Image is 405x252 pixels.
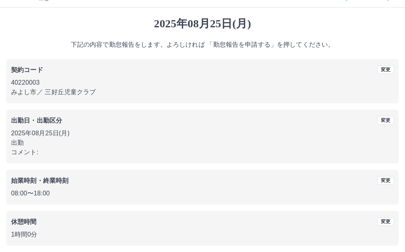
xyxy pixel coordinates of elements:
p: 08:00 〜 18:00 [11,189,394,198]
p: 下記の内容で勤怠報告をします。よろしければ 「勤怠報告を申請する」を押してください。 [6,40,399,49]
button: 変更 [377,65,394,74]
button: 変更 [377,217,394,226]
b: 出勤日・出勤区分 [11,117,62,124]
p: 出勤 [11,138,394,148]
p: みよし市 ／ 三好丘児童クラブ [11,87,394,97]
button: 変更 [377,176,394,185]
b: 契約コード [11,66,43,73]
button: 変更 [377,116,394,125]
p: 40220003 [11,78,394,87]
h1: 2025年08月25日(月) [6,17,399,30]
p: 1時間0分 [11,230,394,239]
p: 2025年08月25日(月) [11,129,394,138]
p: コメント: [11,148,394,157]
b: 始業時刻・終業時刻 [11,177,68,184]
b: 休憩時間 [11,218,37,225]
